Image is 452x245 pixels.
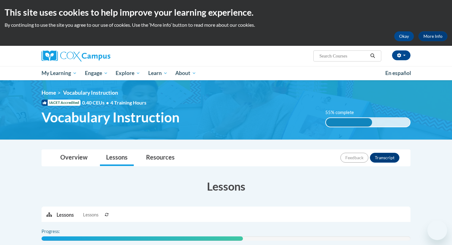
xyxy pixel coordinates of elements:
a: Home [42,89,56,96]
input: Search Courses [319,52,368,60]
a: Learn [144,66,172,80]
a: Explore [112,66,144,80]
button: Feedback [340,153,368,163]
p: By continuing to use the site you agree to our use of cookies. Use the ‘More info’ button to read... [5,22,447,28]
a: Resources [140,150,181,166]
a: Cox Campus [42,50,158,61]
div: 55% complete [326,118,372,127]
button: Okay [394,31,414,41]
a: Engage [81,66,112,80]
a: More Info [418,31,447,41]
img: Cox Campus [42,50,110,61]
span: • [106,100,109,105]
button: Search [368,52,377,60]
a: Overview [54,150,94,166]
div: Main menu [32,66,420,80]
label: 55% complete [325,109,361,116]
button: Account Settings [392,50,410,60]
span: Vocabulary Instruction [42,109,180,125]
span: Learn [148,69,168,77]
a: Lessons [100,150,134,166]
a: About [172,66,200,80]
a: My Learning [38,66,81,80]
span: 0.40 CEUs [82,99,110,106]
span: Explore [116,69,140,77]
iframe: Button to launch messaging window [427,220,447,240]
span: En español [385,70,411,76]
p: Lessons [57,211,74,218]
span: Lessons [83,211,98,218]
span: Vocabulary Instruction [63,89,118,96]
span: About [175,69,196,77]
h3: Lessons [42,179,410,194]
h2: This site uses cookies to help improve your learning experience. [5,6,447,18]
span: My Learning [42,69,77,77]
a: En español [381,67,415,80]
span: Engage [85,69,108,77]
label: Progress: [42,228,77,235]
span: 4 Training Hours [110,100,146,105]
button: Transcript [370,153,399,163]
span: IACET Accredited [42,100,81,106]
